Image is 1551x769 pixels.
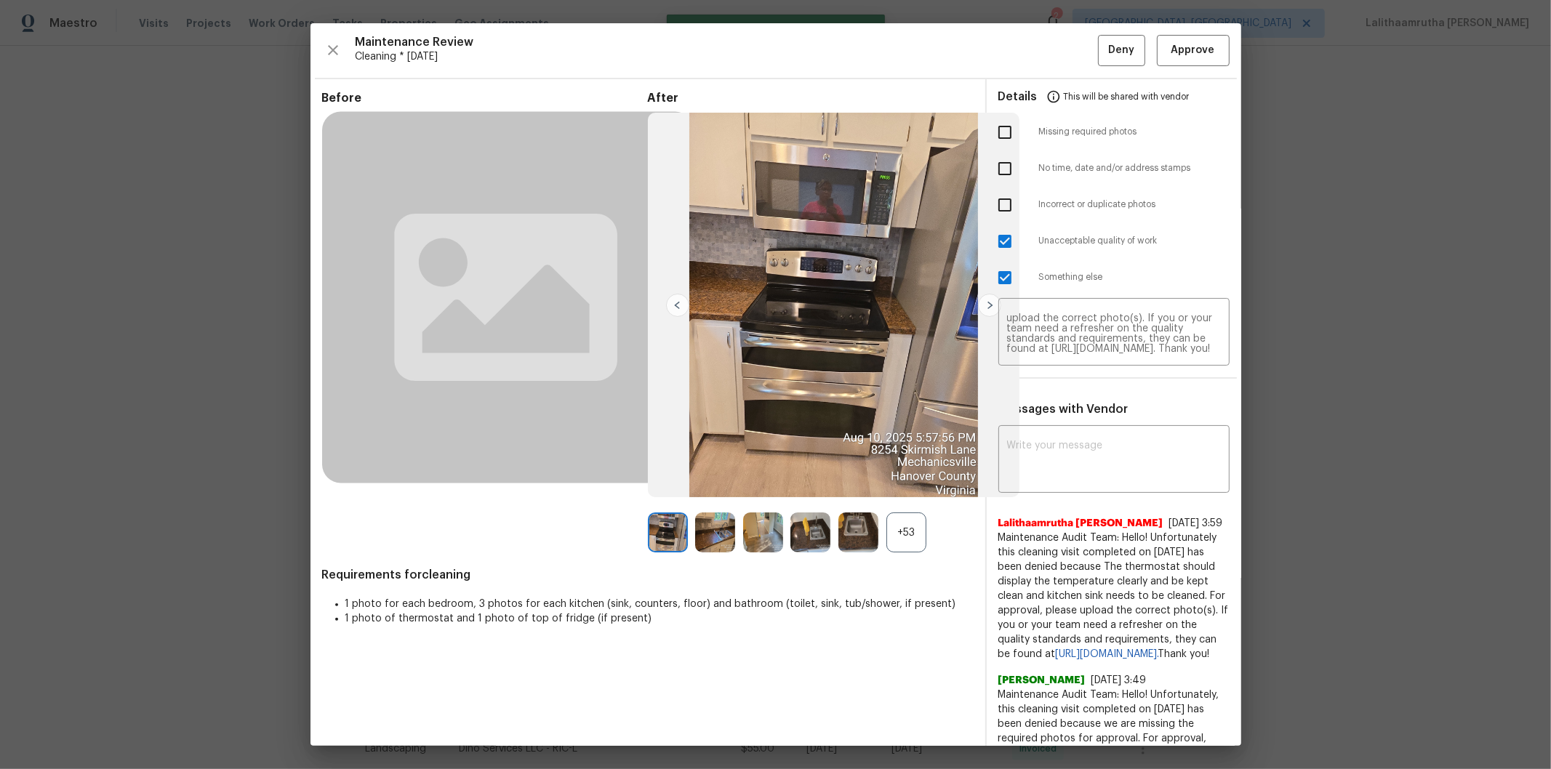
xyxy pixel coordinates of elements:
span: Details [998,79,1038,114]
button: Deny [1098,35,1145,66]
span: [DATE] 3:59 [1169,518,1223,528]
div: Something else [987,259,1241,296]
span: After [648,91,974,105]
span: Lalithaamrutha [PERSON_NAME] [998,516,1163,531]
span: [PERSON_NAME] [998,673,1086,688]
span: No time, date and/or address stamps [1039,162,1230,174]
div: Missing required photos [987,114,1241,150]
img: left-chevron-button-url [666,294,689,317]
div: No time, date and/or address stamps [987,150,1241,187]
span: Approve [1171,41,1215,60]
span: [DATE] 3:49 [1091,675,1147,685]
span: Incorrect or duplicate photos [1039,198,1230,211]
a: [URL][DOMAIN_NAME]. [1056,649,1158,659]
span: Unacceptable quality of work [1039,235,1230,247]
div: Unacceptable quality of work [987,223,1241,259]
span: This will be shared with vendor [1064,79,1190,114]
span: Messages with Vendor [998,403,1129,415]
li: 1 photo of thermostat and 1 photo of top of fridge (if present) [345,611,974,626]
li: 1 photo for each bedroom, 3 photos for each kitchen (sink, counters, floor) and bathroom (toilet,... [345,597,974,611]
img: right-chevron-button-url [978,294,1001,317]
div: Incorrect or duplicate photos [987,187,1241,223]
span: Maintenance Audit Team: Hello! Unfortunately this cleaning visit completed on [DATE] has been den... [998,531,1230,661]
span: Maintenance Review [356,35,1098,49]
span: Cleaning * [DATE] [356,49,1098,64]
textarea: Maintenance Audit Team: Hello! Unfortunately this cleaning visit completed on [DATE] has been den... [1007,313,1221,354]
span: Something else [1039,271,1230,283]
span: Requirements for cleaning [322,568,974,582]
span: Deny [1108,41,1134,60]
div: +53 [886,512,926,552]
button: Approve [1157,35,1230,66]
span: Before [322,91,648,105]
span: Missing required photos [1039,126,1230,138]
